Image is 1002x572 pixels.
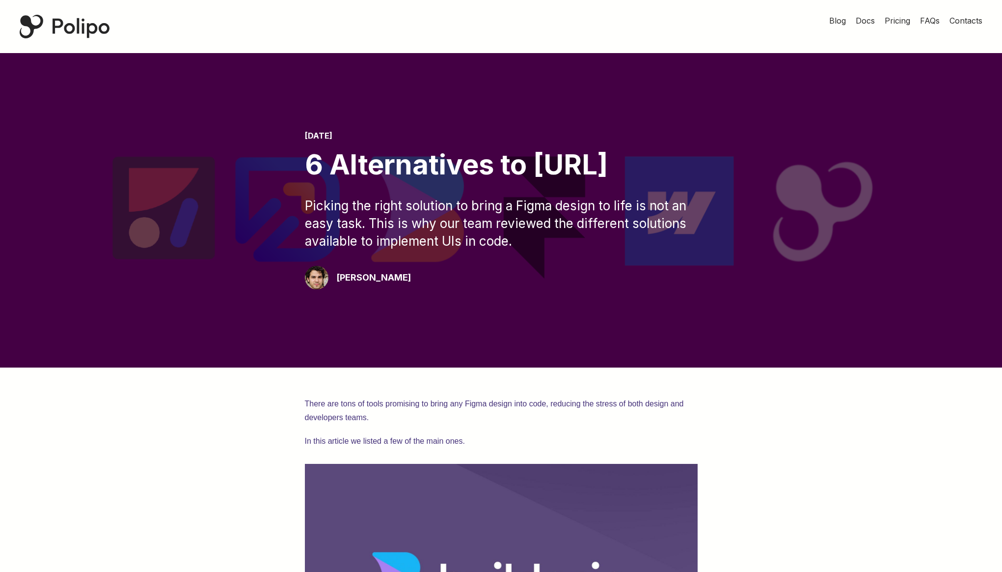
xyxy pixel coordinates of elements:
[885,15,910,27] a: Pricing
[305,197,698,250] div: Picking the right solution to bring a Figma design to life is not an easy task. This is why our t...
[305,148,698,181] div: 6 Alternatives to [URL]
[920,15,940,27] a: FAQs
[305,434,698,448] p: In this article we listed a few of the main ones.
[856,16,875,26] span: Docs
[305,266,328,289] img: Giorgio Pari Polipo
[829,16,846,26] span: Blog
[949,16,982,26] span: Contacts
[829,15,846,27] a: Blog
[949,15,982,27] a: Contacts
[856,15,875,27] a: Docs
[920,16,940,26] span: FAQs
[305,397,698,425] p: There are tons of tools promising to bring any Figma design into code, reducing the stress of bot...
[336,271,411,285] div: [PERSON_NAME]
[885,16,910,26] span: Pricing
[305,131,332,141] time: [DATE]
